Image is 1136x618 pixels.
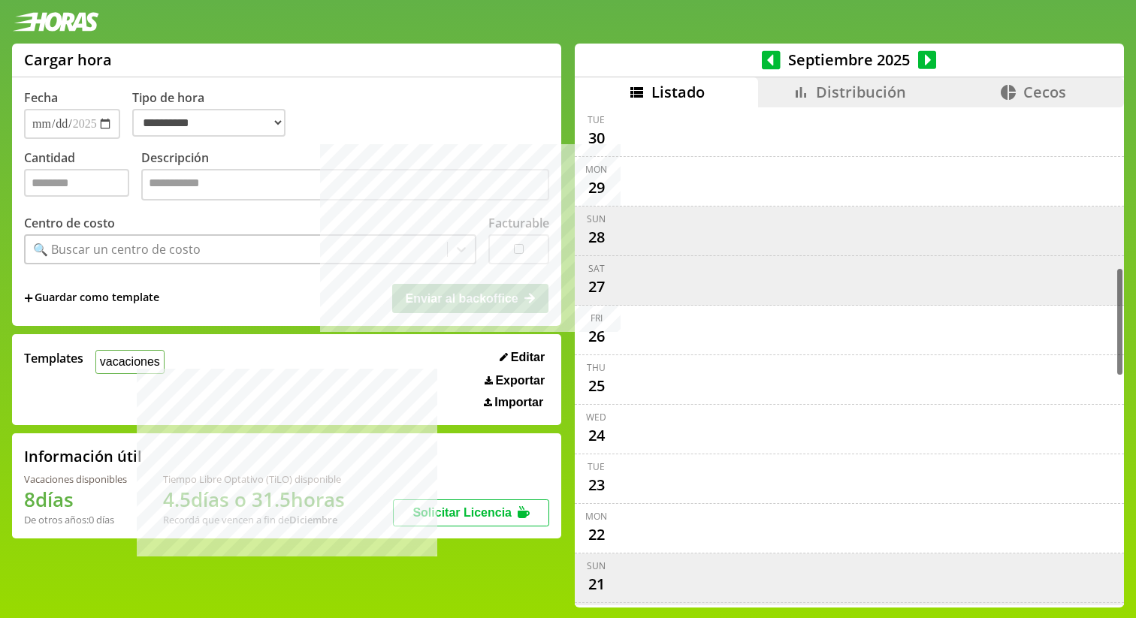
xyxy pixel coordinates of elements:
[24,89,58,106] label: Fecha
[511,351,545,364] span: Editar
[24,513,127,526] div: De otros años: 0 días
[591,312,603,324] div: Fri
[163,486,345,513] h1: 4.5 días o 31.5 horas
[585,523,609,547] div: 22
[24,486,127,513] h1: 8 días
[412,506,512,519] span: Solicitar Licencia
[585,424,609,448] div: 24
[588,113,605,126] div: Tue
[24,290,33,306] span: +
[132,109,286,137] select: Tipo de hora
[816,82,906,102] span: Distribución
[488,215,549,231] label: Facturable
[586,411,606,424] div: Wed
[781,50,918,70] span: Septiembre 2025
[24,446,142,466] h2: Información útil
[585,324,609,348] div: 26
[33,241,201,258] div: 🔍 Buscar un centro de costo
[495,350,549,365] button: Editar
[24,215,115,231] label: Centro de costo
[24,149,141,204] label: Cantidad
[575,107,1124,605] div: scrollable content
[585,374,609,398] div: 25
[494,396,543,409] span: Importar
[588,262,605,275] div: Sat
[289,513,337,526] b: Diciembre
[585,473,609,497] div: 23
[585,126,609,150] div: 30
[480,373,549,388] button: Exportar
[588,460,605,473] div: Tue
[587,361,606,374] div: Thu
[1023,82,1066,102] span: Cecos
[24,472,127,486] div: Vacaciones disponibles
[585,510,607,523] div: Mon
[651,82,705,102] span: Listado
[24,350,83,366] span: Templates
[585,572,609,596] div: 21
[24,290,159,306] span: +Guardar como template
[585,225,609,249] div: 28
[141,149,549,204] label: Descripción
[163,513,345,526] div: Recordá que vencen a fin de
[95,350,165,373] button: vacaciones
[141,169,549,200] textarea: Descripción
[24,50,112,70] h1: Cargar hora
[24,169,129,197] input: Cantidad
[12,12,99,32] img: logotipo
[587,559,606,572] div: Sun
[393,499,549,526] button: Solicitar Licencia
[585,176,609,200] div: 29
[495,374,545,387] span: Exportar
[132,89,298,139] label: Tipo de hora
[163,472,345,486] div: Tiempo Libre Optativo (TiLO) disponible
[587,213,606,225] div: Sun
[585,275,609,299] div: 27
[585,163,607,176] div: Mon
